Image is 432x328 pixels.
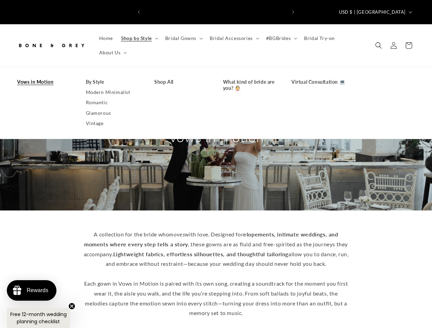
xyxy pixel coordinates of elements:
[286,5,301,18] button: Next announcement
[95,45,130,60] summary: About Us
[17,38,86,53] img: Bone and Grey Bridal
[68,303,75,310] button: Close teaser
[210,35,253,41] span: Bridal Accessories
[121,35,152,41] span: Shop by Style
[371,38,386,53] summary: Search
[131,5,146,18] button: Previous announcement
[99,35,113,41] span: Home
[86,108,141,118] a: Glamorous
[15,35,88,55] a: Bone and Grey Bridal
[99,50,121,56] span: About Us
[262,31,300,45] summary: #BGBrides
[86,97,141,108] a: Romantic
[95,31,117,45] a: Home
[291,77,346,87] a: Virtual Consultation 💻
[223,77,278,93] a: What kind of bride are you? 👰
[206,31,262,45] summary: Bridal Accessories
[335,5,415,18] button: USD $ | [GEOGRAPHIC_DATA]
[86,87,141,97] a: Modern Minimalist
[304,35,335,41] span: Bridal Try-on
[7,308,70,328] div: Free 12-month wedding planning checklistClose teaser
[10,311,67,325] span: Free 12-month wedding planning checklist
[17,77,72,87] a: Vows in Motion
[169,231,185,237] em: moves
[84,231,338,247] strong: elopements, intimate weddings, and moments where every step tells a story
[266,35,291,41] span: #BGBrides
[86,118,141,128] a: Vintage
[117,31,161,45] summary: Shop by Style
[27,287,48,293] div: Rewards
[165,35,196,41] span: Bridal Gowns
[86,77,141,87] a: By Style
[113,251,288,257] strong: Lightweight fabrics, effortless silhouettes, and thoughtful tailoring
[161,31,206,45] summary: Bridal Gowns
[154,77,209,87] a: Shop All
[339,9,406,16] span: USD $ | [GEOGRAPHIC_DATA]
[300,31,339,45] a: Bridal Try-on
